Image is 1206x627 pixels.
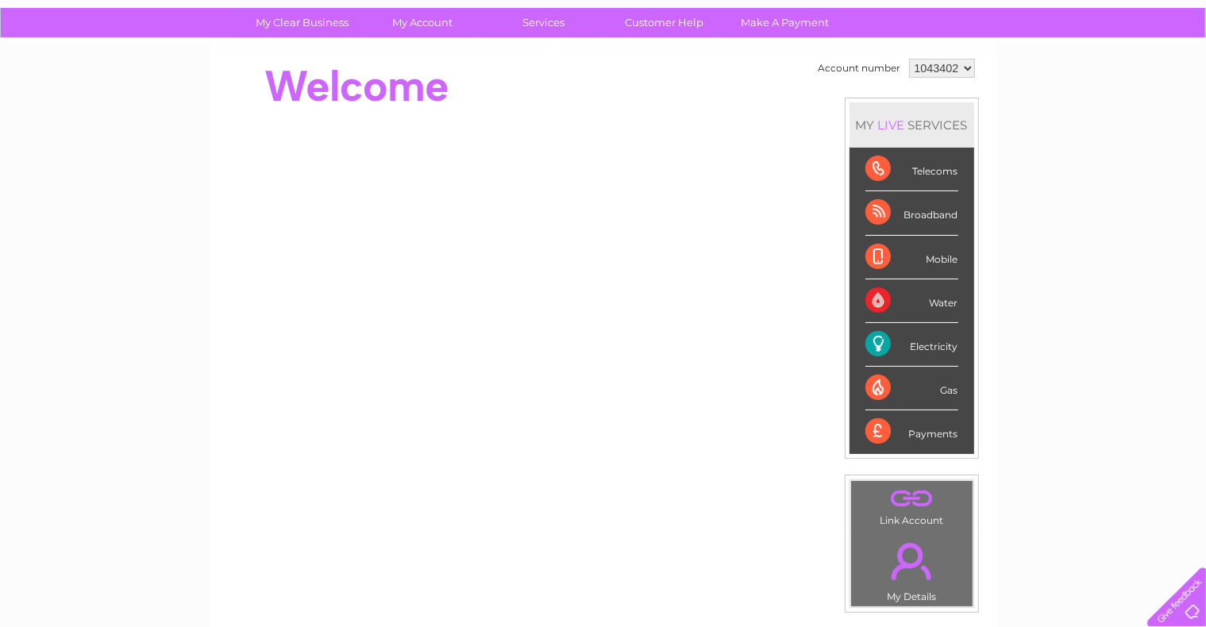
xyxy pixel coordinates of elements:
a: Water [927,67,957,79]
div: LIVE [875,117,908,133]
a: Services [478,8,609,37]
img: logo.png [42,41,123,90]
td: My Details [850,529,973,607]
a: . [855,533,969,589]
div: Gas [865,367,958,410]
a: Blog [1068,67,1091,79]
div: Water [865,279,958,323]
td: Link Account [850,480,973,530]
a: 0333 014 3131 [907,8,1016,28]
div: Electricity [865,323,958,367]
a: Log out [1154,67,1191,79]
div: Payments [865,410,958,453]
div: Clear Business is a trading name of Verastar Limited (registered in [GEOGRAPHIC_DATA] No. 3667643... [229,9,979,77]
a: My Clear Business [237,8,368,37]
div: Broadband [865,191,958,235]
a: Energy [966,67,1001,79]
a: Contact [1100,67,1139,79]
div: MY SERVICES [850,102,974,148]
td: Account number [815,55,905,82]
a: Make A Payment [719,8,850,37]
div: Telecoms [865,148,958,191]
div: Mobile [865,236,958,279]
a: Customer Help [599,8,730,37]
a: Telecoms [1011,67,1058,79]
a: My Account [357,8,488,37]
a: . [855,485,969,513]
